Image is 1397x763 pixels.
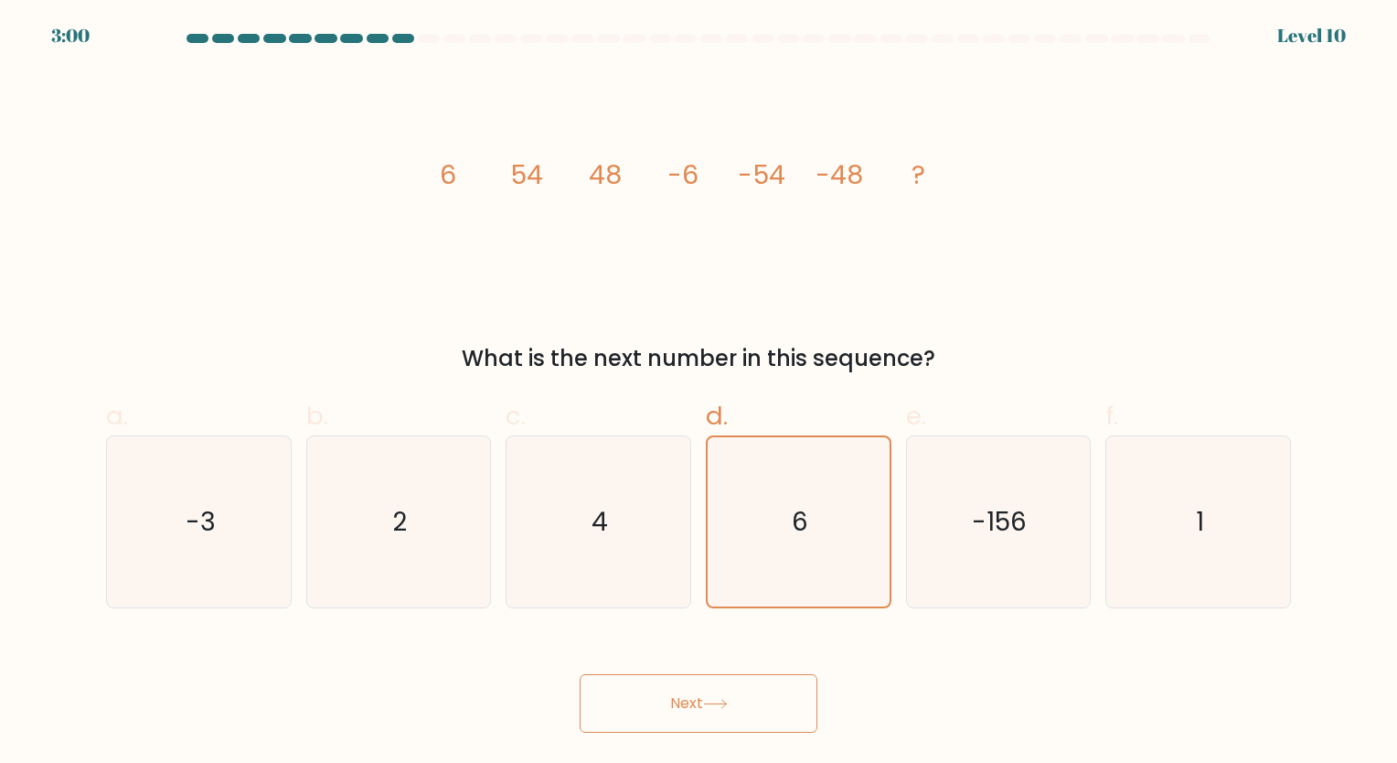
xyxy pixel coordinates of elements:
[1105,398,1118,434] span: f.
[306,398,328,434] span: b.
[973,504,1028,540] text: -156
[440,156,456,193] tspan: 6
[706,398,728,434] span: d.
[912,156,925,193] tspan: ?
[510,156,543,193] tspan: 54
[106,398,128,434] span: a.
[186,504,216,540] text: -3
[738,156,785,193] tspan: -54
[792,504,808,540] text: 6
[51,22,90,49] div: 3:00
[1196,504,1204,540] text: 1
[506,398,526,434] span: c.
[667,156,698,193] tspan: -6
[816,156,864,193] tspan: -48
[1277,22,1346,49] div: Level 10
[393,504,408,540] text: 2
[906,398,926,434] span: e.
[589,156,622,193] tspan: 48
[580,674,817,733] button: Next
[592,504,609,540] text: 4
[117,342,1280,375] div: What is the next number in this sequence?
